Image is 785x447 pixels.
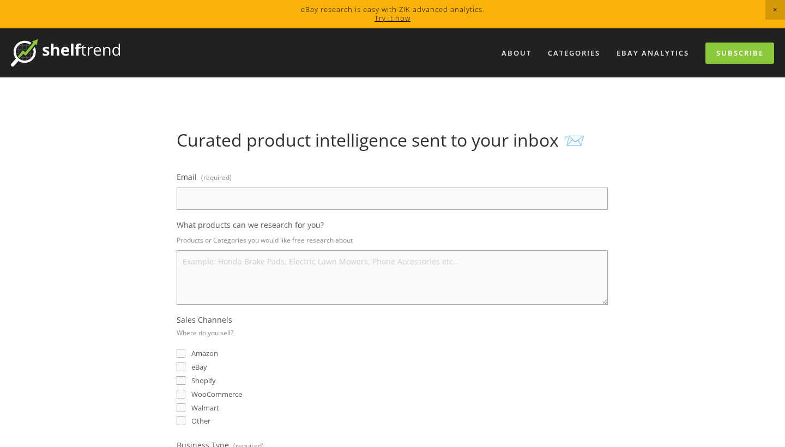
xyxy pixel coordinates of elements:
[177,349,185,358] input: Amazon
[11,39,120,67] img: ShelfTrend
[177,363,185,371] input: eBay
[177,130,608,150] h1: Curated product intelligence sent to your inbox 📨
[201,170,232,185] span: (required)
[191,389,242,399] span: WooCommerce
[177,315,232,325] span: Sales Channels
[191,348,218,358] span: Amazon
[191,403,219,413] span: Walmart
[191,362,207,372] span: eBay
[177,403,185,412] input: Walmart
[609,44,696,62] a: eBay Analytics
[191,416,210,426] span: Other
[177,390,185,398] input: WooCommerce
[375,13,410,23] a: Try it now
[191,376,216,385] span: Shopify
[494,44,539,62] a: About
[177,232,608,248] p: Products or Categories you would like free research about
[177,376,185,385] input: Shopify
[541,44,607,62] div: Categories
[177,172,197,182] span: Email
[177,416,185,425] input: Other
[705,43,774,64] a: Subscribe
[177,220,324,230] span: What products can we research for you?
[177,325,233,341] p: Where do you sell?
